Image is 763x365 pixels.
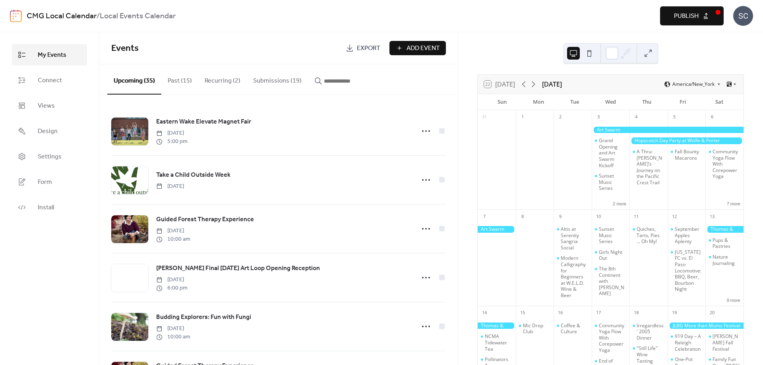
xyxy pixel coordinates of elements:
[592,137,630,168] div: Grand Opening and Art Swarm Kickoff
[668,323,744,329] div: JLBG More than Mums Festival
[592,173,630,191] div: Sunset Music Series
[637,345,664,364] div: "Still Life" Wine Tasting
[672,82,715,87] span: America/New_York
[632,309,641,317] div: 18
[518,309,527,317] div: 15
[407,44,440,53] span: Add Event
[670,309,679,317] div: 19
[705,149,744,180] div: Community Yoga Flow With Corepower Yoga
[156,264,320,273] span: [PERSON_NAME] Final [DATE] Art Loop Opening Reception
[561,226,589,251] div: Altis at Serenity Sangria Social
[593,94,629,110] div: Wed
[156,284,188,292] span: 6:00 pm
[637,226,664,245] div: Quiches, Tarts, Pies ... Oh My!
[38,178,52,187] span: Form
[12,197,87,218] a: Install
[705,226,744,233] div: Thomas & Friends in the Garden at New Hope Valley Railway
[599,323,627,353] div: Community Yoga Flow With Corepower Yoga
[668,333,706,352] div: 919 Day – A Raleigh Celebration
[156,276,188,284] span: [DATE]
[592,127,744,133] div: Art Swarm
[38,127,58,136] span: Design
[629,94,665,110] div: Thu
[629,323,668,341] div: Irregardless' 2005 Dinner
[156,263,320,274] a: [PERSON_NAME] Final [DATE] Art Loop Opening Reception
[340,41,386,55] a: Export
[629,149,668,186] div: A Thru-Hiker’s Journey on the Pacific Crest Trail
[554,255,592,298] div: Modern Calligraphy for Beginners at W.E.L.D. Wine & Beer
[38,50,66,60] span: My Events
[389,41,446,55] a: Add Event
[12,171,87,193] a: Form
[556,309,565,317] div: 16
[599,226,627,245] div: Sunset Music Series
[592,266,630,297] div: The 8th Continent with Dr. Meg Lowman
[516,323,554,335] div: Mic Drop Club
[38,152,62,162] span: Settings
[637,149,664,186] div: A Thru-[PERSON_NAME]’s Journey on the Pacific Crest Trail
[156,137,188,146] span: 5:00 pm
[701,94,737,110] div: Sat
[675,333,703,352] div: 919 Day – A Raleigh Celebration
[12,70,87,91] a: Connect
[675,149,703,161] div: Fall Bounty Macarons
[670,212,679,221] div: 12
[97,9,100,24] b: /
[485,333,513,352] div: NCMA Tidewater Tea
[523,323,551,335] div: Mic Drop Club
[484,94,520,110] div: Sun
[10,10,22,22] img: logo
[592,226,630,245] div: Sunset Music Series
[478,226,516,233] div: Art Swarm
[674,12,699,21] span: Publish
[705,237,744,249] div: Pups & Pastries
[592,249,630,261] div: Girls Night Out
[599,137,627,168] div: Grand Opening and Art Swarm Kickoff
[556,94,593,110] div: Tue
[668,149,706,161] div: Fall Bounty Macarons
[561,255,589,298] div: Modern Calligraphy for Beginners at W.E.L.D. Wine & Beer
[556,212,565,221] div: 9
[599,173,627,191] div: Sunset Music Series
[12,95,87,116] a: Views
[38,101,55,111] span: Views
[665,94,701,110] div: Fri
[724,296,744,303] button: 9 more
[100,9,176,24] b: Local Events Calendar
[675,249,703,292] div: [US_STATE] FC vs. El Paso Locomotive: BBQ, Beer, Bourbon Night
[724,200,744,207] button: 7 more
[554,226,592,251] div: Altis at Serenity Sangria Social
[156,333,190,341] span: 10:00 am
[554,323,592,335] div: Coffee & Culture
[629,137,744,144] div: Hopscotch Day Party at Wolfe & Porter
[38,76,62,85] span: Connect
[12,44,87,66] a: My Events
[247,64,308,94] button: Submissions (19)
[107,64,161,95] button: Upcoming (35)
[675,226,703,245] div: September Apples Aplenty
[27,9,97,24] a: CMG Local Calendar
[668,249,706,292] div: North Carolina FC vs. El Paso Locomotive: BBQ, Beer, Bourbon Night
[705,254,744,266] div: Nature Journaling
[480,309,489,317] div: 14
[518,212,527,221] div: 8
[708,309,717,317] div: 20
[670,113,679,122] div: 5
[592,323,630,353] div: Community Yoga Flow With Corepower Yoga
[478,323,516,329] div: Thomas & Friends in the Garden at New Hope Valley Railway
[708,212,717,221] div: 13
[156,170,230,180] a: Take a Child Outside Week
[156,117,251,127] a: Eastern Wake Elevate Magnet Fair
[561,323,589,335] div: Coffee & Culture
[198,64,247,94] button: Recurring (2)
[480,212,489,221] div: 7
[12,120,87,142] a: Design
[520,94,556,110] div: Mon
[713,237,740,249] div: Pups & Pastries
[594,212,603,221] div: 10
[156,214,254,225] a: Guided Forest Therapy Experience
[705,333,744,352] div: Cary Farmers Fall Festival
